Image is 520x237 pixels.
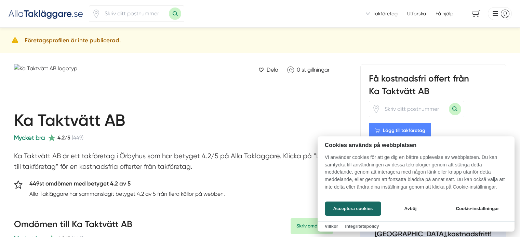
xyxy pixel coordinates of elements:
h2: Cookies används på webbplatsen [318,142,515,148]
a: Integritetspolicy [345,224,379,229]
a: Villkor [325,224,338,229]
button: Avböj [383,202,438,216]
button: Acceptera cookies [325,202,381,216]
p: Vi använder cookies för att ge dig en bättre upplevelse av webbplatsen. Du kan samtycka till anvä... [318,154,515,195]
button: Cookie-inställningar [448,202,507,216]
